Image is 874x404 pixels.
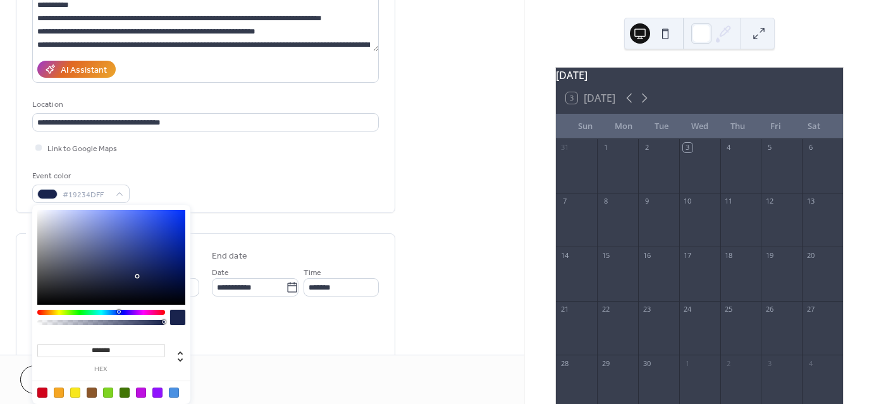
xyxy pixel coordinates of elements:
span: #19234DFF [63,188,109,202]
div: 10 [683,197,692,206]
div: AI Assistant [61,64,107,77]
div: 24 [683,305,692,314]
div: 1 [683,358,692,368]
div: 9 [642,197,651,206]
div: 4 [806,358,815,368]
div: #7ED321 [103,388,113,398]
label: hex [37,366,165,373]
div: 3 [683,143,692,152]
div: Location [32,98,376,111]
div: 13 [806,197,815,206]
div: Fri [756,114,794,139]
div: 19 [765,250,774,260]
div: #417505 [120,388,130,398]
div: 2 [642,143,651,152]
div: 29 [601,358,610,368]
div: 28 [560,358,569,368]
div: 25 [724,305,734,314]
div: 15 [601,250,610,260]
div: #F8E71C [70,388,80,398]
button: Cancel [20,365,98,394]
div: #9013FE [152,388,163,398]
div: #BD10E0 [136,388,146,398]
div: 11 [724,197,734,206]
div: #D0021B [37,388,47,398]
div: Tue [643,114,680,139]
div: Wed [680,114,718,139]
div: 20 [806,250,815,260]
div: 14 [560,250,569,260]
span: Date [212,266,229,279]
span: Link to Google Maps [47,142,117,156]
div: 18 [724,250,734,260]
div: 7 [560,197,569,206]
div: #4A90E2 [169,388,179,398]
div: Sun [566,114,604,139]
div: 16 [642,250,651,260]
div: Thu [718,114,756,139]
div: 12 [765,197,774,206]
div: 31 [560,143,569,152]
div: 8 [601,197,610,206]
div: #8B572A [87,388,97,398]
div: 26 [765,305,774,314]
div: End date [212,250,247,263]
div: 17 [683,250,692,260]
div: Sat [795,114,833,139]
div: 27 [806,305,815,314]
div: 3 [765,358,774,368]
div: 5 [765,143,774,152]
div: 1 [601,143,610,152]
div: Mon [604,114,642,139]
div: #F5A623 [54,388,64,398]
div: 6 [806,143,815,152]
div: 4 [724,143,734,152]
div: [DATE] [556,68,843,83]
div: 22 [601,305,610,314]
div: 2 [724,358,734,368]
div: 21 [560,305,569,314]
div: Event color [32,169,127,183]
div: 30 [642,358,651,368]
span: Time [304,266,321,279]
div: 23 [642,305,651,314]
button: AI Assistant [37,61,116,78]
